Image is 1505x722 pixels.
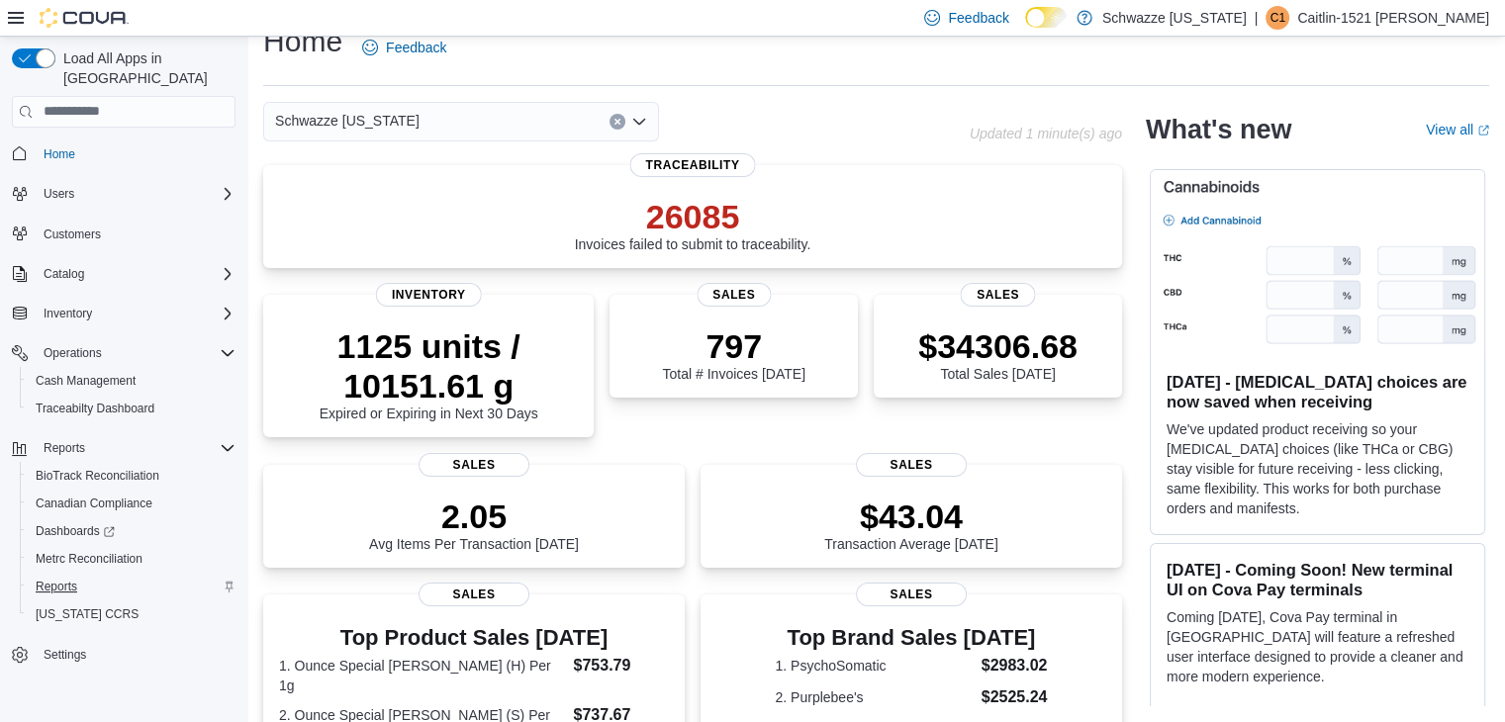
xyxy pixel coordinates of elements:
[376,283,482,307] span: Inventory
[20,395,243,422] button: Traceabilty Dashboard
[20,490,243,517] button: Canadian Compliance
[279,626,669,650] h3: Top Product Sales [DATE]
[28,602,146,626] a: [US_STATE] CCRS
[44,345,102,361] span: Operations
[961,283,1035,307] span: Sales
[36,523,115,539] span: Dashboards
[44,146,75,162] span: Home
[28,519,235,543] span: Dashboards
[44,306,92,321] span: Inventory
[4,180,243,208] button: Users
[36,302,100,325] button: Inventory
[36,643,94,667] a: Settings
[573,654,668,677] dd: $753.79
[4,300,243,327] button: Inventory
[856,583,967,606] span: Sales
[856,453,967,477] span: Sales
[12,132,235,721] nav: Complex example
[28,547,150,571] a: Metrc Reconciliation
[419,453,529,477] span: Sales
[44,440,85,456] span: Reports
[662,326,804,382] div: Total # Invoices [DATE]
[44,266,84,282] span: Catalog
[36,373,136,389] span: Cash Management
[36,496,152,511] span: Canadian Compliance
[20,600,243,628] button: [US_STATE] CCRS
[36,551,142,567] span: Metrc Reconciliation
[36,468,159,484] span: BioTrack Reconciliation
[36,141,235,166] span: Home
[28,492,160,515] a: Canadian Compliance
[28,519,123,543] a: Dashboards
[44,186,74,202] span: Users
[824,496,998,552] div: Transaction Average [DATE]
[4,139,243,168] button: Home
[36,436,235,460] span: Reports
[918,326,1078,382] div: Total Sales [DATE]
[36,182,235,206] span: Users
[610,114,625,130] button: Clear input
[36,401,154,416] span: Traceabilty Dashboard
[55,48,235,88] span: Load All Apps in [GEOGRAPHIC_DATA]
[28,369,143,393] a: Cash Management
[20,367,243,395] button: Cash Management
[1167,372,1468,411] h3: [DATE] - [MEDICAL_DATA] choices are now saved when receiving
[386,38,446,57] span: Feedback
[970,126,1122,141] p: Updated 1 minute(s) ago
[279,326,578,406] p: 1125 units / 10151.61 g
[28,369,235,393] span: Cash Management
[28,575,235,598] span: Reports
[662,326,804,366] p: 797
[36,436,93,460] button: Reports
[275,109,420,133] span: Schwazze [US_STATE]
[28,397,235,420] span: Traceabilty Dashboard
[279,326,578,421] div: Expired or Expiring in Next 30 Days
[775,656,973,676] dt: 1. PsychoSomatic
[44,647,86,663] span: Settings
[982,685,1048,709] dd: $2525.24
[28,397,162,420] a: Traceabilty Dashboard
[36,182,82,206] button: Users
[44,226,101,242] span: Customers
[36,341,110,365] button: Operations
[36,302,235,325] span: Inventory
[1025,7,1067,28] input: Dark Mode
[631,114,647,130] button: Open list of options
[369,496,579,552] div: Avg Items Per Transaction [DATE]
[4,220,243,248] button: Customers
[419,583,529,606] span: Sales
[20,517,243,545] a: Dashboards
[20,573,243,600] button: Reports
[4,339,243,367] button: Operations
[20,462,243,490] button: BioTrack Reconciliation
[697,283,771,307] span: Sales
[40,8,129,28] img: Cova
[1167,607,1468,686] p: Coming [DATE], Cova Pay terminal in [GEOGRAPHIC_DATA] will feature a refreshed user interface des...
[948,8,1008,28] span: Feedback
[36,642,235,667] span: Settings
[1426,122,1489,137] a: View allExternal link
[36,142,83,166] a: Home
[629,153,755,177] span: Traceability
[263,22,342,61] h1: Home
[575,197,811,236] p: 26085
[1266,6,1289,30] div: Caitlin-1521 Noll
[36,606,139,622] span: [US_STATE] CCRS
[1167,560,1468,599] h3: [DATE] - Coming Soon! New terminal UI on Cova Pay terminals
[28,575,85,598] a: Reports
[1255,6,1259,30] p: |
[1477,125,1489,136] svg: External link
[1270,6,1285,30] span: C1
[775,687,973,707] dt: 2. Purplebee's
[982,654,1048,677] dd: $2983.02
[1146,114,1291,145] h2: What's new
[36,262,92,286] button: Catalog
[369,496,579,536] p: 2.05
[1102,6,1247,30] p: Schwazze [US_STATE]
[28,602,235,626] span: Washington CCRS
[28,464,235,488] span: BioTrack Reconciliation
[354,28,454,67] a: Feedback
[1297,6,1489,30] p: Caitlin-1521 [PERSON_NAME]
[36,262,235,286] span: Catalog
[36,579,77,594] span: Reports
